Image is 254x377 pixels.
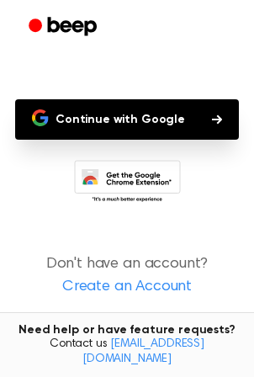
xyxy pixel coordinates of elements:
p: Don't have an account? [13,253,241,299]
button: Continue with Google [15,99,239,140]
span: Contact us [10,337,244,367]
a: Create an Account [17,276,237,299]
a: Beep [17,11,112,44]
a: [EMAIL_ADDRESS][DOMAIN_NAME] [82,338,204,365]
